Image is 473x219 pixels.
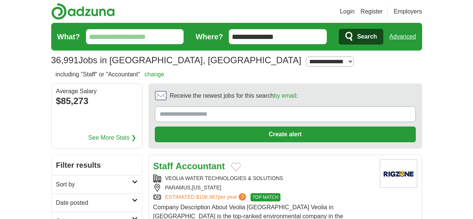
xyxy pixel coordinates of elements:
[51,55,301,65] h1: Jobs in [GEOGRAPHIC_DATA], [GEOGRAPHIC_DATA]
[56,88,138,94] div: Average Salary
[153,161,173,171] strong: Staff
[145,71,165,77] a: change
[165,193,248,201] a: ESTIMATED:$106,967per year?
[56,94,138,108] div: $85,273
[196,194,218,200] span: $106,967
[274,92,296,99] a: by email
[155,127,416,142] button: Create alert
[340,7,354,16] a: Login
[51,54,79,67] span: 36,991
[57,31,80,42] label: What?
[52,175,142,194] a: Sort by
[339,29,383,45] button: Search
[52,194,142,212] a: Date posted
[56,70,165,79] h2: including "Staff" or "Accountant"
[357,29,377,44] span: Search
[251,193,280,201] span: TOP MATCH
[51,3,115,20] img: Adzuna logo
[389,29,416,44] a: Advanced
[239,193,246,201] span: ?
[52,155,142,175] h2: Filter results
[360,7,383,16] a: Register
[153,174,374,182] div: VEOLIA WATER TECHNOLOGIES & SOLUTIONS
[88,133,136,142] a: See More Stats ❯
[153,161,225,171] a: Staff Accountant
[231,162,241,171] button: Add to favorite jobs
[380,159,417,188] img: Company logo
[170,91,298,100] span: Receive the newest jobs for this search :
[196,31,223,42] label: Where?
[153,184,374,192] div: PARAMUS,[US_STATE]
[394,7,422,16] a: Employers
[56,198,132,207] h2: Date posted
[56,180,132,189] h2: Sort by
[176,161,225,171] strong: Accountant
